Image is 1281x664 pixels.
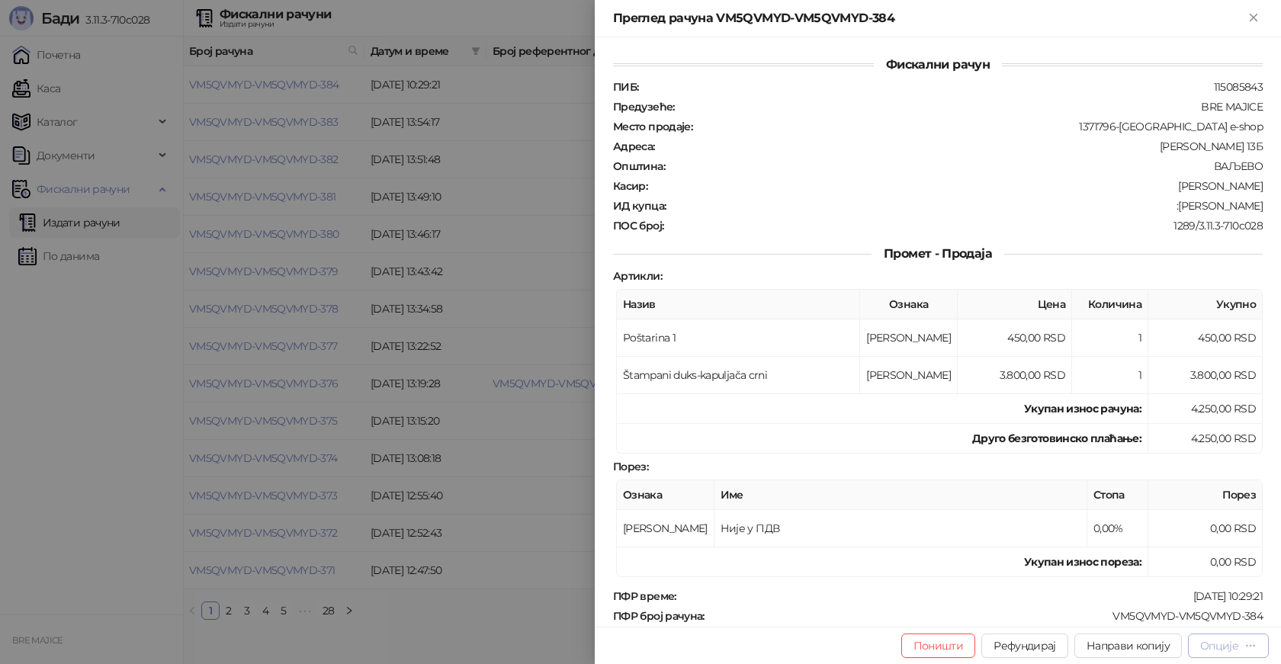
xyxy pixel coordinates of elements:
th: Назив [617,290,860,319]
div: Опције [1200,639,1238,653]
div: [DATE] 10:29:21 [678,589,1264,603]
span: Промет - Продаја [872,246,1004,261]
button: Направи копију [1074,634,1182,658]
div: :[PERSON_NAME] [667,199,1264,213]
strong: ПИБ : [613,80,638,94]
strong: Адреса : [613,140,655,153]
button: Опције [1188,634,1269,658]
th: Ознака [617,480,714,510]
span: Фискални рачун [874,57,1002,72]
td: [PERSON_NAME] [617,510,714,547]
th: Цена [958,290,1072,319]
td: Poštarina 1 [617,319,860,357]
th: Порез [1148,480,1263,510]
span: Направи копију [1087,639,1170,653]
div: [PERSON_NAME] 13Б [657,140,1264,153]
td: 0,00 RSD [1148,510,1263,547]
td: [PERSON_NAME] [860,357,958,394]
div: BRE MAJICE [676,100,1264,114]
td: Није у ПДВ [714,510,1087,547]
td: 450,00 RSD [958,319,1072,357]
div: VM5QVMYD-VM5QVMYD-384 [706,609,1264,623]
strong: Укупан износ пореза: [1024,555,1141,569]
strong: Место продаје : [613,120,692,133]
td: 4.250,00 RSD [1148,424,1263,454]
th: Име [714,480,1087,510]
td: 0,00% [1087,510,1148,547]
div: 1371796-[GEOGRAPHIC_DATA] e-shop [694,120,1264,133]
td: 450,00 RSD [1148,319,1263,357]
td: 1 [1072,319,1148,357]
td: [PERSON_NAME] [860,319,958,357]
strong: ПФР време : [613,589,676,603]
strong: Предузеће : [613,100,675,114]
strong: Артикли : [613,269,662,283]
td: 0,00 RSD [1148,547,1263,577]
td: 3.800,00 RSD [958,357,1072,394]
th: Укупно [1148,290,1263,319]
td: 4.250,00 RSD [1148,394,1263,424]
td: 1 [1072,357,1148,394]
th: Стопа [1087,480,1148,510]
td: Štampani duks-kapuljača crni [617,357,860,394]
button: Поништи [901,634,976,658]
div: [PERSON_NAME] [649,179,1264,193]
th: Ознака [860,290,958,319]
strong: Друго безготовинско плаћање : [972,431,1141,445]
button: Close [1244,9,1263,27]
div: ВАЉЕВО [666,159,1264,173]
strong: ИД купца : [613,199,666,213]
button: Рефундирај [981,634,1068,658]
strong: Општина : [613,159,665,173]
th: Количина [1072,290,1148,319]
div: 115085843 [640,80,1264,94]
td: 3.800,00 RSD [1148,357,1263,394]
strong: Касир : [613,179,647,193]
strong: ПОС број : [613,219,663,233]
div: 1289/3.11.3-710c028 [665,219,1264,233]
strong: Порез : [613,460,648,473]
div: Преглед рачуна VM5QVMYD-VM5QVMYD-384 [613,9,1244,27]
strong: Укупан износ рачуна : [1024,402,1141,415]
strong: ПФР број рачуна : [613,609,705,623]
